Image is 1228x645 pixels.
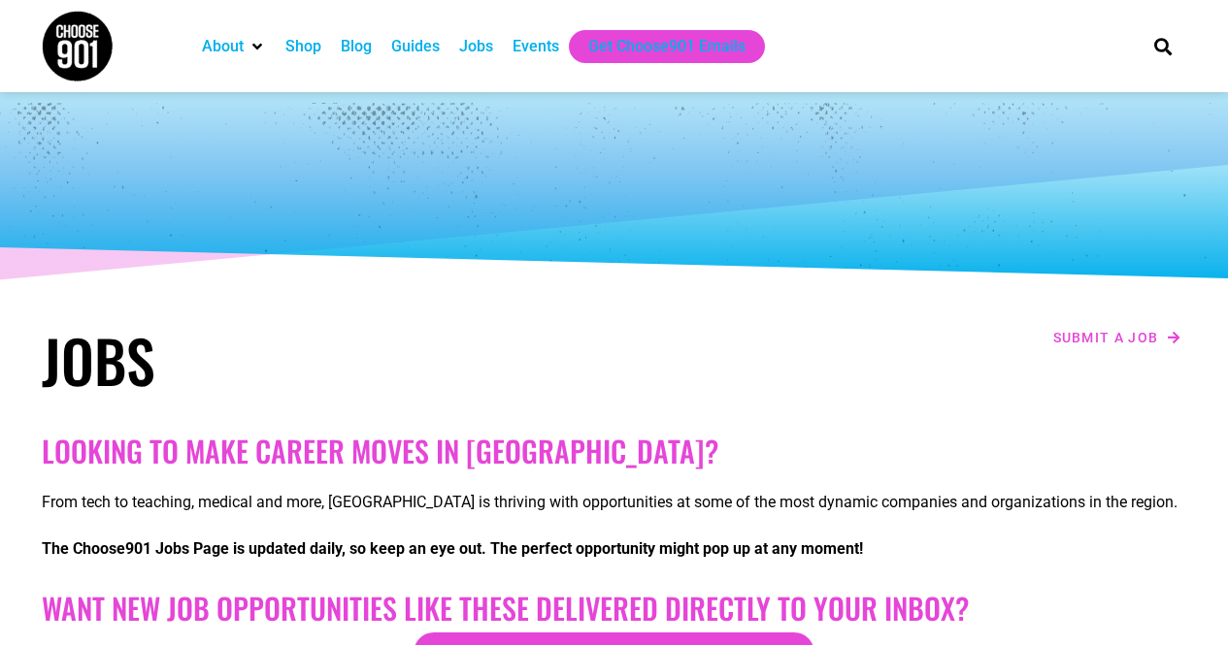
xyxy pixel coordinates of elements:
h1: Jobs [42,325,605,395]
nav: Main nav [192,30,1120,63]
a: Submit a job [1047,325,1187,350]
a: Blog [341,35,372,58]
a: Jobs [459,35,493,58]
a: Shop [285,35,321,58]
span: Submit a job [1053,331,1159,344]
p: From tech to teaching, medical and more, [GEOGRAPHIC_DATA] is thriving with opportunities at some... [42,491,1187,514]
div: Search [1146,30,1178,62]
h2: Want New Job Opportunities like these Delivered Directly to your Inbox? [42,591,1187,626]
h2: Looking to make career moves in [GEOGRAPHIC_DATA]? [42,434,1187,468]
a: Events [513,35,559,58]
a: About [202,35,244,58]
a: Guides [391,35,440,58]
div: About [192,30,276,63]
strong: The Choose901 Jobs Page is updated daily, so keep an eye out. The perfect opportunity might pop u... [42,539,863,558]
a: Get Choose901 Emails [588,35,746,58]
